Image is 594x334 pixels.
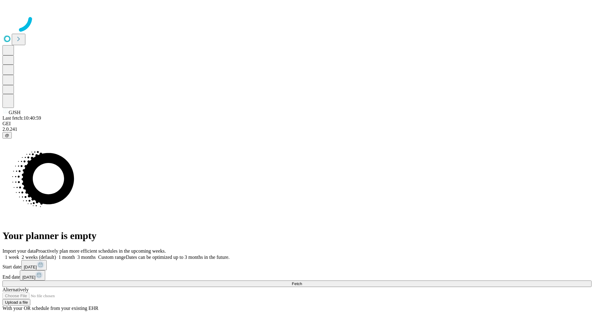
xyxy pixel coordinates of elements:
[5,255,19,260] span: 1 week
[20,270,45,280] button: [DATE]
[21,260,47,270] button: [DATE]
[126,255,230,260] span: Dates can be optimized up to 3 months in the future.
[22,255,56,260] span: 2 weeks (default)
[24,265,37,269] span: [DATE]
[292,281,302,286] span: Fetch
[2,287,28,292] span: Alternatively
[2,299,30,306] button: Upload a file
[2,280,592,287] button: Fetch
[98,255,126,260] span: Custom range
[2,248,36,254] span: Import your data
[2,230,592,242] h1: Your planner is empty
[58,255,75,260] span: 1 month
[2,115,41,121] span: Last fetch: 10:40:59
[2,132,12,139] button: @
[9,110,20,115] span: GJSH
[2,126,592,132] div: 2.0.241
[5,133,9,138] span: @
[77,255,96,260] span: 3 months
[2,260,592,270] div: Start date
[2,306,98,311] span: With your OR schedule from your existing EHR
[36,248,166,254] span: Proactively plan more efficient schedules in the upcoming weeks.
[2,270,592,280] div: End date
[22,275,35,280] span: [DATE]
[2,121,592,126] div: GEI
